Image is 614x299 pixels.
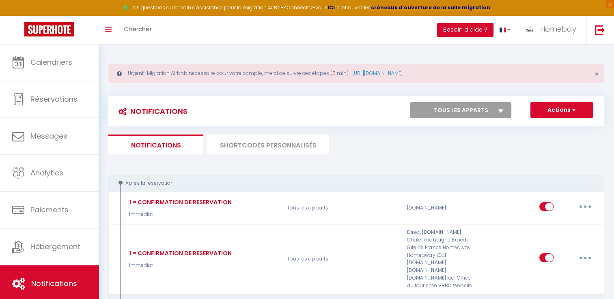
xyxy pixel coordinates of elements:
p: Immédiat [127,262,232,269]
h3: Notifications [114,102,187,120]
a: créneaux d'ouverture de la salle migration [371,4,490,11]
span: Calendriers [30,57,72,67]
button: Close [595,70,599,78]
span: Notifications [31,278,77,288]
img: ... [523,23,535,35]
div: 1 = CONFIRMATION DE RESERVATION [127,249,232,258]
span: Réservations [30,94,78,104]
span: Analytics [30,168,63,178]
p: Tous les apparts [282,229,402,290]
span: Chercher [124,25,152,33]
p: Immédiat [127,211,232,218]
div: Après la réservation [116,179,587,187]
span: × [595,69,599,79]
li: Notifications [108,135,203,154]
button: Actions [530,102,593,118]
div: Direct [DOMAIN_NAME] Chalet montagne Expedia Gite de France Homeaway Homeaway iCal [DOMAIN_NAME] ... [402,229,482,290]
span: Messages [30,131,67,141]
div: 1 = CONFIRMATION DE RESERVATION [127,198,232,207]
a: [URL][DOMAIN_NAME] [352,70,403,77]
img: logout [595,25,605,35]
div: [DOMAIN_NAME] [402,196,482,220]
div: Urgent : Migration Airbnb nécessaire pour votre compte, merci de suivre ces étapes (5 min) - [108,64,604,83]
a: ... Homebay [517,16,586,44]
span: Paiements [30,205,69,215]
img: Super Booking [24,22,74,36]
a: ICI [327,4,335,11]
button: Ouvrir le widget de chat LiveChat [6,3,31,28]
li: SHORTCODES PERSONNALISÉS [207,135,329,154]
a: Chercher [118,16,158,44]
span: Hébergement [30,241,80,252]
button: Besoin d'aide ? [437,23,493,37]
span: Homebay [540,24,576,34]
p: Tous les apparts [282,196,402,220]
